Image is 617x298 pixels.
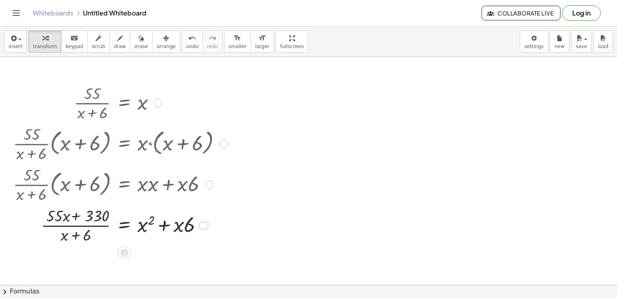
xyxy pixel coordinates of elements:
[87,31,110,53] button: scrub
[10,7,23,20] button: Toggle navigation
[571,31,592,53] button: save
[524,44,544,49] span: settings
[61,31,88,53] button: keyboardkeypad
[520,31,548,53] button: settings
[482,6,560,20] button: Collaborate Live
[28,31,61,53] button: transform
[488,9,554,17] span: Collaborate Live
[207,44,218,49] span: redo
[114,44,126,49] span: draw
[562,5,601,21] button: Log in
[9,44,22,49] span: insert
[598,44,608,49] span: load
[188,33,196,43] i: undo
[33,9,73,17] a: Whiteboards
[65,44,83,49] span: keypad
[233,33,241,43] i: format_size
[576,44,587,49] span: save
[554,44,565,49] span: new
[224,31,251,53] button: format_sizesmaller
[33,44,57,49] span: transform
[4,31,27,53] button: insert
[182,31,203,53] button: undoundo
[593,31,613,53] button: load
[186,44,198,49] span: undo
[152,31,180,53] button: arrange
[258,33,266,43] i: format_size
[550,31,569,53] button: new
[134,44,148,49] span: erase
[118,246,131,259] div: Apply the same math to both sides of the equation
[70,33,78,43] i: keyboard
[203,31,222,53] button: redoredo
[280,44,303,49] span: fullscreen
[157,44,176,49] span: arrange
[255,44,269,49] span: larger
[209,33,216,43] i: redo
[275,31,308,53] button: fullscreen
[229,44,246,49] span: smaller
[92,44,105,49] span: scrub
[130,31,152,53] button: erase
[109,31,131,53] button: draw
[251,31,274,53] button: format_sizelarger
